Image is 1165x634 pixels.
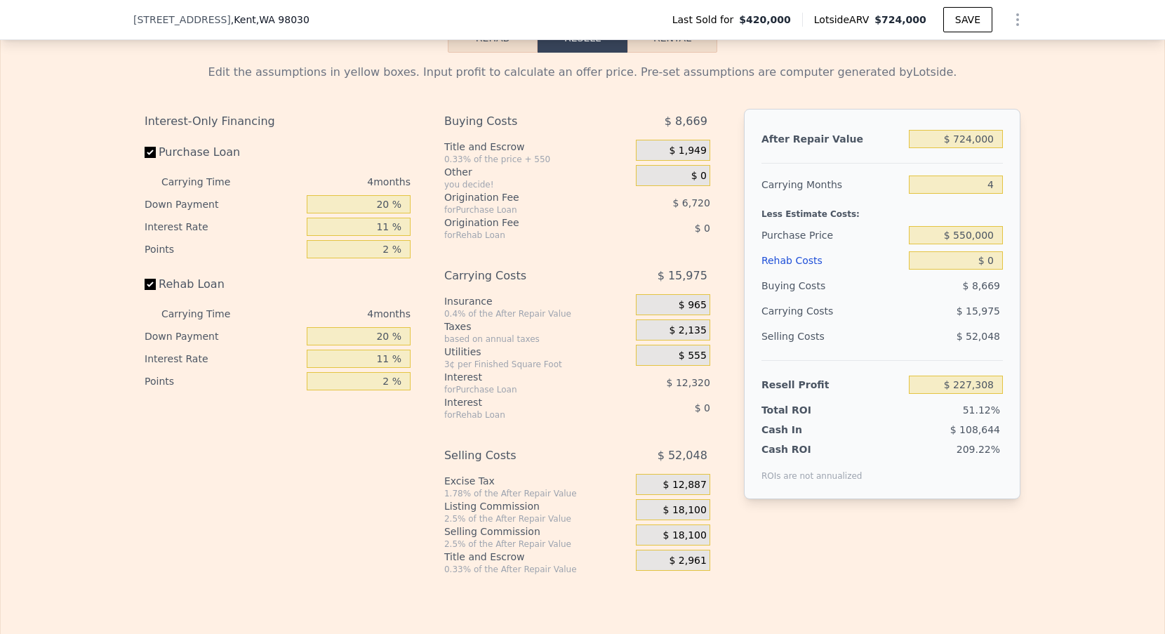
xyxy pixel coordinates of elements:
[957,305,1000,317] span: $ 15,975
[672,197,710,209] span: $ 6,720
[444,294,630,308] div: Insurance
[133,13,231,27] span: [STREET_ADDRESS]
[444,488,630,499] div: 1.78% of the After Repair Value
[444,564,630,575] div: 0.33% of the After Repair Value
[761,442,863,456] div: Cash ROI
[963,280,1000,291] span: $ 8,669
[444,333,630,345] div: based on annual taxes
[161,171,253,193] div: Carrying Time
[444,409,601,421] div: for Rehab Loan
[814,13,874,27] span: Lotside ARV
[444,499,630,513] div: Listing Commission
[145,140,301,165] label: Purchase Loan
[761,298,849,324] div: Carrying Costs
[444,319,630,333] div: Taxes
[658,443,707,468] span: $ 52,048
[663,529,707,542] span: $ 18,100
[145,147,156,158] input: Purchase Loan
[943,7,992,32] button: SAVE
[444,109,601,134] div: Buying Costs
[145,238,301,260] div: Points
[145,109,411,134] div: Interest-Only Financing
[145,370,301,392] div: Points
[444,230,601,241] div: for Rehab Loan
[761,423,849,437] div: Cash In
[444,263,601,289] div: Carrying Costs
[669,145,706,157] span: $ 1,949
[663,479,707,491] span: $ 12,887
[444,513,630,524] div: 2.5% of the After Repair Value
[761,456,863,482] div: ROIs are not annualized
[663,504,707,517] span: $ 18,100
[444,216,601,230] div: Origination Fee
[957,444,1000,455] span: 209.22%
[957,331,1000,342] span: $ 52,048
[679,350,707,362] span: $ 555
[761,273,903,298] div: Buying Costs
[1004,6,1032,34] button: Show Options
[444,179,630,190] div: you decide!
[658,263,707,289] span: $ 15,975
[679,299,707,312] span: $ 965
[444,359,630,370] div: 3¢ per Finished Square Foot
[669,324,706,337] span: $ 2,135
[761,372,903,397] div: Resell Profit
[258,171,411,193] div: 4 months
[667,377,710,388] span: $ 12,320
[950,424,1000,435] span: $ 108,644
[672,13,740,27] span: Last Sold for
[444,204,601,216] div: for Purchase Loan
[145,216,301,238] div: Interest Rate
[761,197,1003,223] div: Less Estimate Costs:
[444,308,630,319] div: 0.4% of the After Repair Value
[444,140,630,154] div: Title and Escrow
[145,64,1020,81] div: Edit the assumptions in yellow boxes. Input profit to calculate an offer price. Pre-set assumptio...
[444,154,630,165] div: 0.33% of the price + 550
[761,126,903,152] div: After Repair Value
[444,550,630,564] div: Title and Escrow
[231,13,309,27] span: , Kent
[695,223,710,234] span: $ 0
[444,474,630,488] div: Excise Tax
[669,555,706,567] span: $ 2,961
[444,524,630,539] div: Selling Commission
[761,248,903,273] div: Rehab Costs
[444,190,601,204] div: Origination Fee
[161,303,253,325] div: Carrying Time
[963,404,1000,416] span: 51.12%
[145,279,156,290] input: Rehab Loan
[665,109,707,134] span: $ 8,669
[256,14,309,25] span: , WA 98030
[739,13,791,27] span: $420,000
[444,443,601,468] div: Selling Costs
[761,403,849,417] div: Total ROI
[761,223,903,248] div: Purchase Price
[761,172,903,197] div: Carrying Months
[444,395,601,409] div: Interest
[874,14,926,25] span: $724,000
[145,193,301,216] div: Down Payment
[444,539,630,550] div: 2.5% of the After Repair Value
[444,165,630,179] div: Other
[691,170,707,183] span: $ 0
[695,402,710,414] span: $ 0
[145,348,301,370] div: Interest Rate
[761,324,903,349] div: Selling Costs
[145,272,301,297] label: Rehab Loan
[145,325,301,348] div: Down Payment
[444,345,630,359] div: Utilities
[444,384,601,395] div: for Purchase Loan
[258,303,411,325] div: 4 months
[444,370,601,384] div: Interest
